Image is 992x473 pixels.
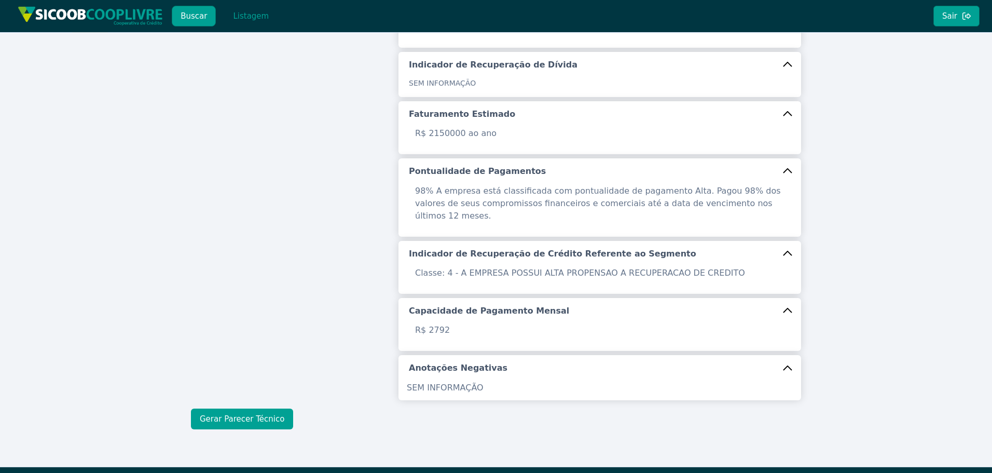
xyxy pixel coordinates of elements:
button: Indicador de Recuperação de Dívida [398,52,801,78]
p: 98% A empresa está classificada com pontualidade de pagamento Alta. Pagou 98% dos valores de seus... [409,185,791,222]
p: R$ 2792 [409,324,791,336]
h5: Pontualidade de Pagamentos [409,166,546,177]
button: Gerar Parecer Técnico [191,409,293,429]
p: Classe: 4 - A EMPRESA POSSUI ALTA PROPENSAO A RECUPERACAO DE CREDITO [409,267,791,279]
p: SEM INFORMAÇÃO [407,382,793,394]
button: Sair [933,6,980,26]
button: Anotações Negativas [398,355,801,381]
h5: Faturamento Estimado [409,109,515,120]
span: SEM INFORMAÇÃO [409,79,476,87]
button: Indicador de Recuperação de Crédito Referente ao Segmento [398,241,801,267]
img: img/sicoob_cooplivre.png [18,6,163,25]
button: Capacidade de Pagamento Mensal [398,298,801,324]
button: Pontualidade de Pagamentos [398,158,801,184]
button: Faturamento Estimado [398,101,801,127]
h5: Indicador de Recuperação de Dívida [409,59,577,71]
h5: Capacidade de Pagamento Mensal [409,305,569,317]
h5: Indicador de Recuperação de Crédito Referente ao Segmento [409,248,696,260]
h5: Anotações Negativas [409,362,507,374]
button: Buscar [172,6,216,26]
p: R$ 2150000 ao ano [409,127,791,140]
button: Listagem [224,6,278,26]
